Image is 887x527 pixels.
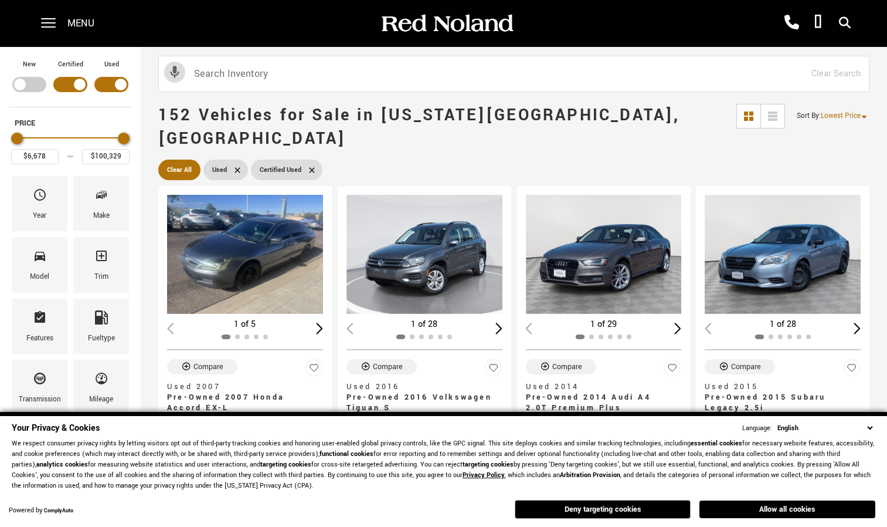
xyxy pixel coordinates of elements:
[379,13,514,34] img: Red Noland Auto Group
[19,393,61,406] div: Transmission
[821,111,861,121] span: Lowest Price
[164,62,185,83] svg: Click to toggle on voice search
[705,392,852,413] span: Pre-Owned 2015 Subaru Legacy 2.5i
[11,133,23,144] div: Minimum Price
[94,271,108,283] div: Trim
[305,359,323,382] button: Save Vehicle
[9,59,132,107] div: Filter by Vehicle Type
[73,299,129,354] div: FueltypeFueltype
[158,56,869,92] input: Search Inventory
[705,195,863,314] img: 2015 Subaru Legacy 2.5i 1
[58,59,83,70] label: Certified
[346,381,494,392] span: Used 2016
[33,246,47,271] span: Model
[89,393,113,406] div: Mileage
[167,195,325,314] div: 1 / 2
[699,501,875,518] button: Allow all cookies
[346,318,502,331] div: 1 of 28
[12,422,100,434] span: Your Privacy & Cookies
[104,59,119,70] label: Used
[12,237,67,292] div: ModelModel
[94,246,108,271] span: Trim
[73,237,129,292] div: TrimTrim
[44,507,73,515] a: ComplyAuto
[705,195,863,314] div: 1 / 2
[73,360,129,415] div: MileageMileage
[9,507,73,515] div: Powered by
[843,359,861,382] button: Save Vehicle
[167,318,323,331] div: 1 of 5
[774,423,875,434] select: Language Select
[11,129,130,164] div: Price
[526,318,682,331] div: 1 of 29
[560,471,620,479] strong: Arbitration Provision
[33,308,47,332] span: Features
[167,381,314,392] span: Used 2007
[691,439,742,448] strong: essential cookies
[463,471,505,479] a: Privacy Policy
[158,104,680,150] span: 152 Vehicles for Sale in [US_STATE][GEOGRAPHIC_DATA], [GEOGRAPHIC_DATA]
[495,323,502,334] div: Next slide
[36,460,88,469] strong: analytics cookies
[797,111,821,121] span: Sort By :
[552,362,582,372] div: Compare
[675,323,682,334] div: Next slide
[167,381,323,413] a: Used 2007Pre-Owned 2007 Honda Accord EX-L
[12,438,875,491] p: We respect consumer privacy rights by letting visitors opt out of third-party tracking cookies an...
[526,392,673,413] span: Pre-Owned 2014 Audi A4 2.0T Premium Plus
[30,271,49,283] div: Model
[73,176,129,231] div: MakeMake
[316,323,323,334] div: Next slide
[167,195,325,314] img: 2007 Honda Accord EX-L 1
[526,359,596,374] button: Compare Vehicle
[212,163,227,177] span: Used
[526,195,684,314] img: 2014 Audi A4 2.0T Premium Plus 1
[94,308,108,332] span: Fueltype
[854,323,861,334] div: Next slide
[12,176,67,231] div: YearYear
[11,149,59,164] input: Minimum
[705,359,775,374] button: Compare Vehicle
[346,195,505,314] div: 1 / 2
[167,392,314,413] span: Pre-Owned 2007 Honda Accord EX-L
[118,133,130,144] div: Maximum Price
[12,299,67,354] div: FeaturesFeatures
[526,381,673,392] span: Used 2014
[33,185,47,210] span: Year
[705,381,861,413] a: Used 2015Pre-Owned 2015 Subaru Legacy 2.5i
[33,210,46,222] div: Year
[515,500,691,519] button: Deny targeting cookies
[346,195,505,314] img: 2016 Volkswagen Tiguan S 1
[526,195,684,314] div: 1 / 2
[346,359,417,374] button: Compare Vehicle
[260,163,301,177] span: Certified Used
[260,460,311,469] strong: targeting cookies
[731,362,761,372] div: Compare
[320,450,373,458] strong: functional cookies
[15,118,126,129] h5: Price
[12,360,67,415] div: TransmissionTransmission
[93,210,110,222] div: Make
[193,362,223,372] div: Compare
[346,392,494,413] span: Pre-Owned 2016 Volkswagen Tiguan S
[33,369,47,393] span: Transmission
[526,381,682,413] a: Used 2014Pre-Owned 2014 Audi A4 2.0T Premium Plus
[485,359,502,382] button: Save Vehicle
[94,369,108,393] span: Mileage
[705,318,861,331] div: 1 of 28
[463,460,514,469] strong: targeting cookies
[664,359,681,382] button: Save Vehicle
[742,425,772,432] div: Language:
[705,381,852,392] span: Used 2015
[167,359,237,374] button: Compare Vehicle
[346,381,502,413] a: Used 2016Pre-Owned 2016 Volkswagen Tiguan S
[23,59,36,70] label: New
[26,332,53,345] div: Features
[94,185,108,210] span: Make
[88,332,115,345] div: Fueltype
[167,163,192,177] span: Clear All
[373,362,403,372] div: Compare
[82,149,130,164] input: Maximum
